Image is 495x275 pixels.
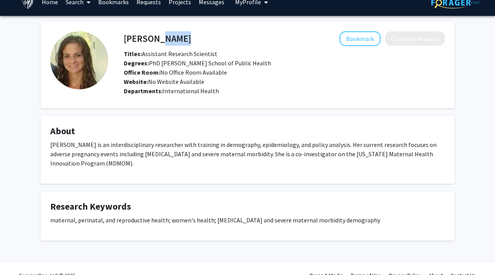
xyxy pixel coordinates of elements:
[124,68,227,76] span: No Office Room Available
[340,31,381,46] button: Add Carrie Wolfson to Bookmarks
[124,87,163,95] b: Departments:
[124,68,160,76] b: Office Room:
[50,126,445,137] h4: About
[385,31,445,46] button: Compose Request to Carrie Wolfson
[124,50,142,58] b: Titles:
[50,140,445,168] p: [PERSON_NAME] is an interdisciplinary researcher with training in demography, epidemiology, and p...
[124,50,217,58] span: Assistant Research Scientist
[163,87,219,95] span: International Health
[124,78,204,85] span: No Website Available
[50,31,108,89] img: Profile Picture
[124,59,271,67] span: PhD [PERSON_NAME] School of Public Health
[6,240,33,269] iframe: Chat
[50,215,445,225] p: maternal, perinatal, and reproductive health; women's health; [MEDICAL_DATA] and severe maternal ...
[124,59,149,67] b: Degrees:
[124,78,148,85] b: Website:
[50,201,445,212] h4: Research Keywords
[124,31,191,46] h4: [PERSON_NAME]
